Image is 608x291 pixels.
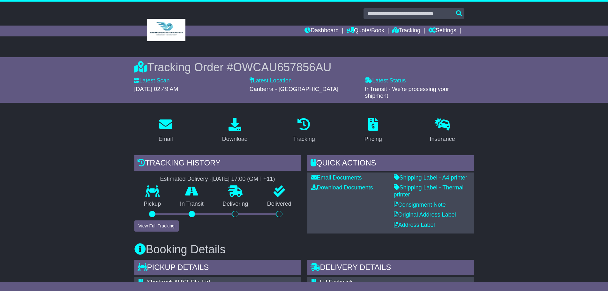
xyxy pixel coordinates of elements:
div: Pricing [364,135,382,143]
a: Email Documents [311,174,362,181]
div: Tracking history [134,155,301,172]
a: Email [154,116,177,146]
a: Tracking [289,116,319,146]
div: [DATE] 17:00 (GMT +11) [212,176,275,183]
a: Consignment Note [394,202,446,208]
p: Delivered [258,201,301,208]
a: Quote/Book [347,26,384,36]
div: Insurance [430,135,455,143]
a: Dashboard [304,26,339,36]
a: Download [218,116,252,146]
span: OWCAU657856AU [233,61,331,74]
a: Tracking [392,26,420,36]
div: Download [222,135,248,143]
span: Canberra - [GEOGRAPHIC_DATA] [250,86,338,92]
p: Delivering [213,201,258,208]
p: Pickup [134,201,171,208]
div: Pickup Details [134,260,301,277]
a: Pricing [360,116,386,146]
a: Insurance [426,116,459,146]
div: Tracking [293,135,315,143]
h3: Booking Details [134,243,474,256]
label: Latest Scan [134,77,170,84]
div: Delivery Details [307,260,474,277]
a: Shipping Label - A4 printer [394,174,467,181]
a: Address Label [394,222,435,228]
div: Tracking Order # [134,60,474,74]
div: Email [158,135,173,143]
p: In Transit [170,201,213,208]
div: Quick Actions [307,155,474,172]
button: View Full Tracking [134,220,179,232]
span: InTransit - We're processing your shipment [365,86,449,99]
a: Shipping Label - Thermal printer [394,184,464,198]
a: Download Documents [311,184,373,191]
label: Latest Location [250,77,292,84]
span: [DATE] 02:49 AM [134,86,178,92]
a: Original Address Label [394,211,456,218]
div: Estimated Delivery - [134,176,301,183]
span: LH Fyshwick [320,279,353,285]
span: Sharkrack AUST Pty. Ltd. [147,279,212,285]
a: Settings [428,26,456,36]
label: Latest Status [365,77,406,84]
